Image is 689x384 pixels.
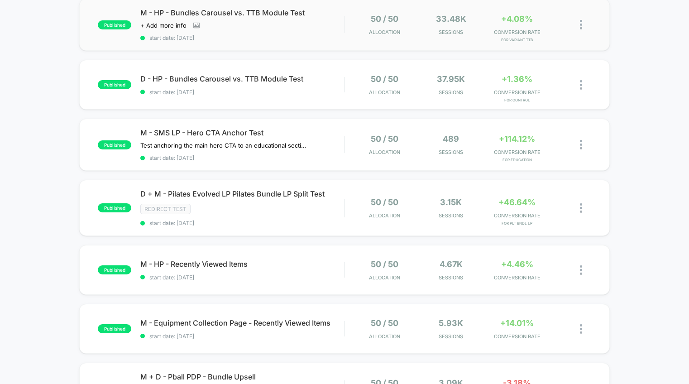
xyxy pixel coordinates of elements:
[369,29,400,35] span: Allocation
[140,318,344,327] span: M - Equipment Collection Page - Recently Viewed Items
[580,265,582,275] img: close
[420,89,482,96] span: Sessions
[140,22,187,29] span: + Add more info
[140,89,344,96] span: start date: [DATE]
[140,274,344,281] span: start date: [DATE]
[369,333,400,340] span: Allocation
[420,29,482,35] span: Sessions
[580,203,582,213] img: close
[369,89,400,96] span: Allocation
[486,333,548,340] span: CONVERSION RATE
[369,274,400,281] span: Allocation
[500,318,534,328] span: +14.01%
[499,134,535,144] span: +114.12%
[140,259,344,269] span: M - HP - Recently Viewed Items
[371,259,398,269] span: 50 / 50
[486,38,548,42] span: for Variant TTB
[486,98,548,102] span: for Control
[501,14,533,24] span: +4.08%
[440,197,462,207] span: 3.15k
[98,80,131,89] span: published
[371,14,398,24] span: 50 / 50
[98,324,131,333] span: published
[436,14,466,24] span: 33.48k
[369,212,400,219] span: Allocation
[580,140,582,149] img: close
[140,333,344,340] span: start date: [DATE]
[98,265,131,274] span: published
[420,274,482,281] span: Sessions
[369,149,400,155] span: Allocation
[486,274,548,281] span: CONVERSION RATE
[371,74,398,84] span: 50 / 50
[486,221,548,226] span: for PLT BNDL LP
[420,149,482,155] span: Sessions
[580,324,582,334] img: close
[437,74,465,84] span: 37.95k
[140,189,344,198] span: D + M - Pilates Evolved LP Pilates Bundle LP Split Test
[140,8,344,17] span: M - HP - Bundles Carousel vs. TTB Module Test
[371,134,398,144] span: 50 / 50
[420,212,482,219] span: Sessions
[140,34,344,41] span: start date: [DATE]
[140,142,308,149] span: Test anchoring the main hero CTA to an educational section about our method vs. TTB product detai...
[580,80,582,90] img: close
[420,333,482,340] span: Sessions
[486,89,548,96] span: CONVERSION RATE
[98,203,131,212] span: published
[98,20,131,29] span: published
[140,220,344,226] span: start date: [DATE]
[486,212,548,219] span: CONVERSION RATE
[580,20,582,29] img: close
[502,74,532,84] span: +1.36%
[140,128,344,137] span: M - SMS LP - Hero CTA Anchor Test
[140,154,344,161] span: start date: [DATE]
[501,259,533,269] span: +4.46%
[486,149,548,155] span: CONVERSION RATE
[371,318,398,328] span: 50 / 50
[498,197,536,207] span: +46.64%
[371,197,398,207] span: 50 / 50
[440,259,463,269] span: 4.67k
[98,140,131,149] span: published
[140,204,191,214] span: Redirect Test
[486,158,548,162] span: for Education
[439,318,463,328] span: 5.93k
[140,74,344,83] span: D - HP - Bundles Carousel vs. TTB Module Test
[140,372,344,381] span: M + D - Pball PDP - Bundle Upsell
[486,29,548,35] span: CONVERSION RATE
[443,134,459,144] span: 489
